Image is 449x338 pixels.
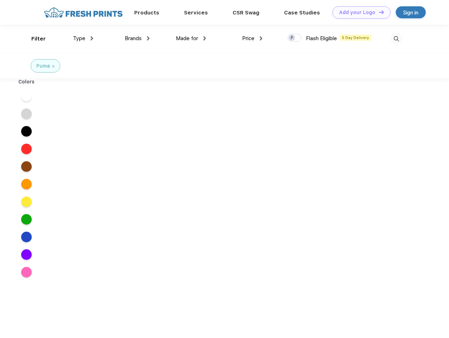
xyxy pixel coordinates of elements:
[73,35,85,42] span: Type
[233,10,259,16] a: CSR Swag
[390,33,402,45] img: desktop_search.svg
[13,78,40,86] div: Colors
[134,10,159,16] a: Products
[203,36,206,40] img: dropdown.png
[36,62,50,70] div: Puma
[339,10,375,15] div: Add your Logo
[184,10,208,16] a: Services
[396,6,426,18] a: Sign in
[125,35,142,42] span: Brands
[91,36,93,40] img: dropdown.png
[260,36,262,40] img: dropdown.png
[147,36,149,40] img: dropdown.png
[242,35,254,42] span: Price
[52,65,55,68] img: filter_cancel.svg
[42,6,125,19] img: fo%20logo%202.webp
[340,35,371,41] span: 5 Day Delivery
[403,8,418,17] div: Sign in
[379,10,384,14] img: DT
[306,35,337,42] span: Flash Eligible
[176,35,198,42] span: Made for
[31,35,46,43] div: Filter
